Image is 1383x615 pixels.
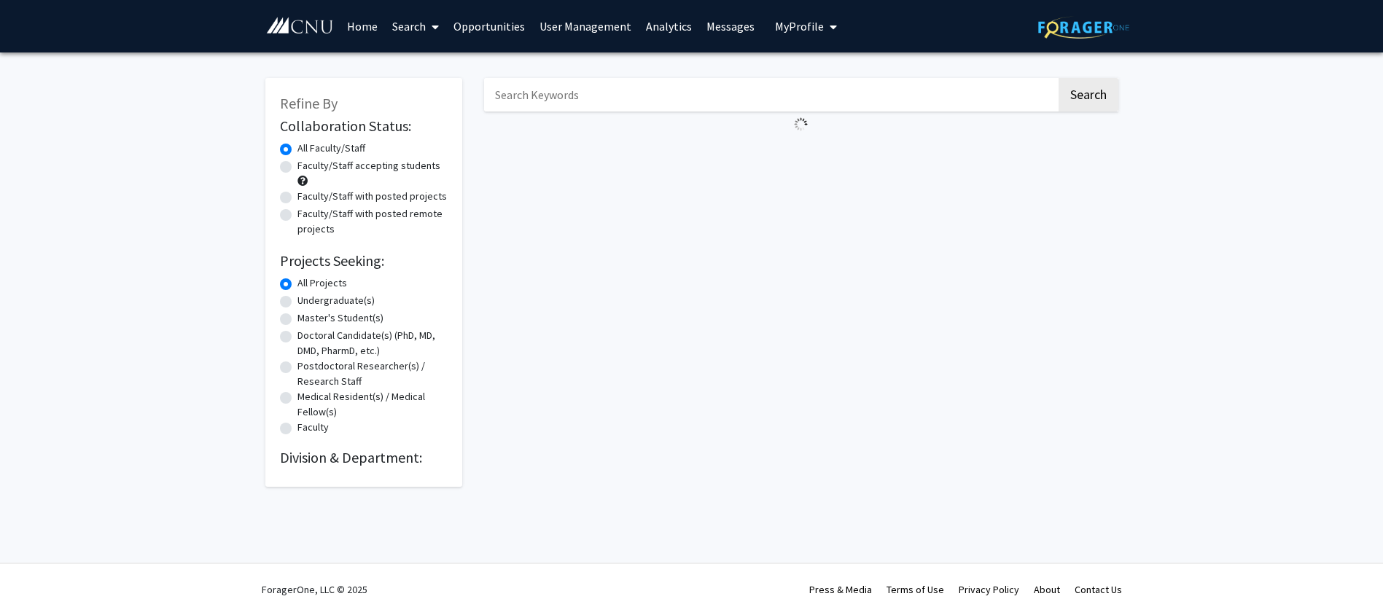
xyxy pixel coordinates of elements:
label: Undergraduate(s) [297,293,375,308]
a: Press & Media [809,583,872,596]
a: Privacy Policy [959,583,1019,596]
img: Christopher Newport University Logo [265,17,335,35]
a: Search [385,1,446,52]
h2: Collaboration Status: [280,117,448,135]
a: Home [340,1,385,52]
a: Opportunities [446,1,532,52]
label: Postdoctoral Researcher(s) / Research Staff [297,359,448,389]
a: Messages [699,1,762,52]
img: Loading [788,111,814,137]
span: Refine By [280,94,338,112]
a: User Management [532,1,639,52]
button: Search [1059,78,1118,111]
a: About [1034,583,1060,596]
label: Master's Student(s) [297,310,383,326]
label: All Projects [297,275,347,291]
label: Faculty/Staff accepting students [297,158,440,173]
a: Terms of Use [887,583,944,596]
a: Contact Us [1075,583,1122,596]
label: Faculty/Staff with posted projects [297,189,447,204]
div: ForagerOne, LLC © 2025 [262,564,367,615]
label: All Faculty/Staff [297,141,365,156]
label: Medical Resident(s) / Medical Fellow(s) [297,389,448,420]
span: My Profile [775,19,824,34]
h2: Division & Department: [280,449,448,466]
h2: Projects Seeking: [280,252,448,270]
input: Search Keywords [484,78,1056,111]
label: Faculty [297,420,329,435]
nav: Page navigation [484,137,1118,171]
img: ForagerOne Logo [1038,16,1129,39]
label: Faculty/Staff with posted remote projects [297,206,448,237]
label: Doctoral Candidate(s) (PhD, MD, DMD, PharmD, etc.) [297,328,448,359]
a: Analytics [639,1,699,52]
